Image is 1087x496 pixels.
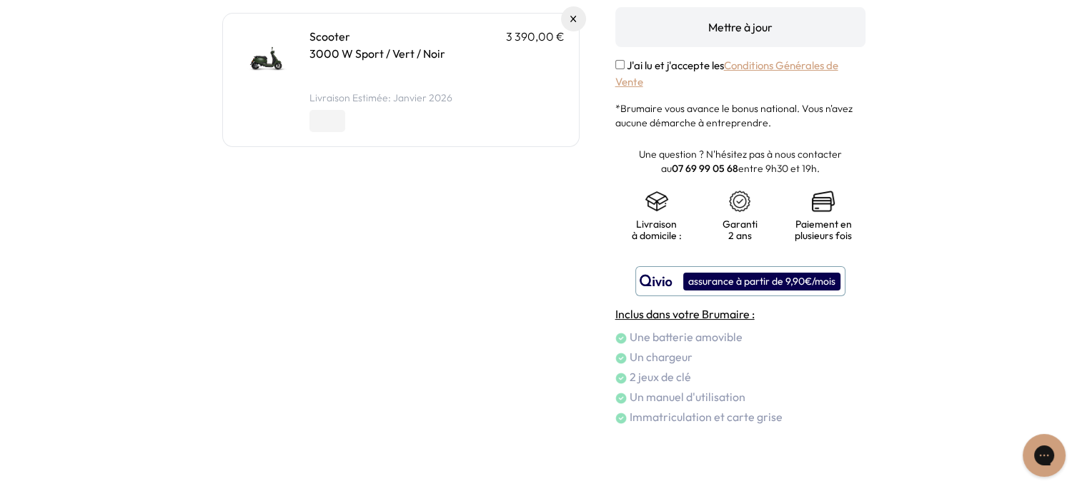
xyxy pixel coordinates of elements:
[728,190,751,213] img: certificat-de-garantie.png
[615,59,838,88] label: J'ai lu et j'accepte les
[615,348,865,365] li: Un chargeur
[615,353,627,364] img: check.png
[237,28,298,88] img: Scooter - 3000 W Sport / Vert / Noir
[570,16,577,22] img: Supprimer du panier
[615,368,865,385] li: 2 jeux de clé
[615,305,865,323] h4: Inclus dans votre Brumaire :
[615,59,838,88] a: Conditions Générales de Vente
[645,190,668,213] img: shipping.png
[615,393,627,404] img: check.png
[615,413,627,424] img: check.png
[615,373,627,384] img: check.png
[812,190,835,213] img: credit-cards.png
[309,29,350,44] a: Scooter
[683,273,840,290] div: assurance à partir de 9,90€/mois
[713,218,768,241] p: Garanti 2 ans
[309,91,565,105] li: Livraison Estimée: Janvier 2026
[1016,429,1073,482] iframe: Gorgias live chat messenger
[309,45,565,62] p: 3000 W Sport / Vert / Noir
[615,147,865,176] p: Une question ? N'hésitez pas à nous contacter au entre 9h30 et 19h.
[795,218,852,241] p: Paiement en plusieurs fois
[506,28,565,45] p: 3 390,00 €
[615,408,865,425] li: Immatriculation et carte grise
[630,218,685,241] p: Livraison à domicile :
[615,328,865,345] li: Une batterie amovible
[672,162,738,175] a: 07 69 99 05 68
[635,266,845,296] button: assurance à partir de 9,90€/mois
[615,101,865,130] p: *Brumaire vous avance le bonus national. Vous n'avez aucune démarche à entreprendre.
[615,7,865,47] button: Mettre à jour
[640,273,672,290] img: logo qivio
[615,333,627,344] img: check.png
[615,388,865,405] li: Un manuel d'utilisation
